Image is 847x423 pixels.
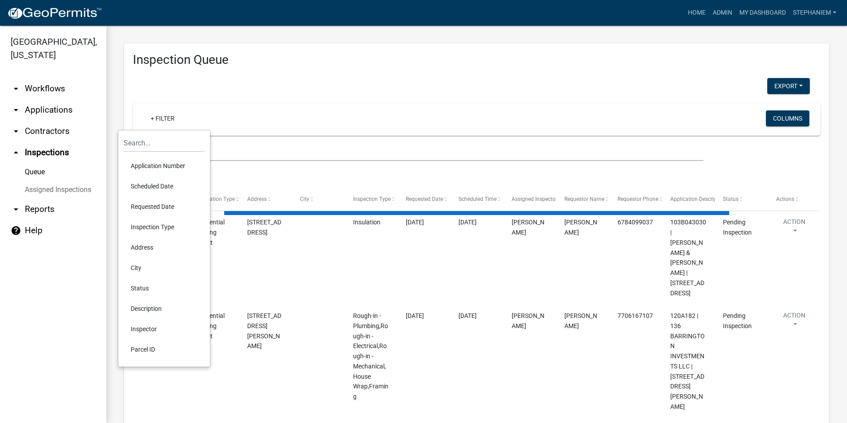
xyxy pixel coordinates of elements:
button: Export [767,78,810,94]
li: Scheduled Date [124,176,205,196]
i: arrow_drop_down [11,204,21,215]
li: Parcel ID [124,339,205,360]
span: adam jones [564,312,597,329]
datatable-header-cell: Address [239,189,291,210]
li: Status [124,278,205,298]
span: Assigned Inspector [512,196,557,202]
h3: Inspection Queue [133,52,820,67]
span: Pending Inspection [723,312,752,329]
datatable-header-cell: City [291,189,344,210]
datatable-header-cell: Application Description [662,189,715,210]
span: Requested Date [406,196,443,202]
datatable-header-cell: Requestor Name [556,189,609,210]
datatable-header-cell: Requestor Phone [609,189,661,210]
datatable-header-cell: Status [715,189,767,210]
i: arrow_drop_down [11,83,21,94]
a: Home [684,4,709,21]
li: Address [124,237,205,258]
a: My Dashboard [736,4,789,21]
a: StephanieM [789,4,840,21]
datatable-header-cell: Scheduled Time [450,189,503,210]
li: Application Number [124,156,205,176]
input: Search for inspections [133,143,703,161]
i: help [11,225,21,236]
span: Application Type [194,196,235,202]
span: Actions [776,196,794,202]
i: arrow_drop_down [11,105,21,115]
li: Requested Date [124,196,205,217]
span: Application Description [670,196,726,202]
datatable-header-cell: Inspection Type [345,189,397,210]
input: Search... [124,134,205,152]
span: Insulation [353,219,381,226]
a: Admin [709,4,736,21]
i: arrow_drop_down [11,126,21,137]
span: 136 BARRINGTON HALL DR [247,312,281,349]
span: Address [247,196,267,202]
span: 09/11/2025 [406,312,424,319]
button: Columns [766,110,809,126]
datatable-header-cell: Requested Date [397,189,450,210]
span: Requestor Phone [618,196,658,202]
span: 120A182 | 136 BARRINGTON INVESTMENTS LLC | 136 BARRINGTON HALL DR [670,312,705,410]
datatable-header-cell: Application Type [186,189,238,210]
li: Inspection Type [124,217,205,237]
span: Shane Robbins [564,219,597,236]
span: Requestor Name [564,196,604,202]
span: 09/11/2025 [406,219,424,226]
li: Inspector [124,319,205,339]
li: Description [124,298,205,319]
span: Inspection Type [353,196,391,202]
button: Action [776,311,812,333]
div: [DATE] [458,217,494,227]
datatable-header-cell: Actions [768,189,820,210]
span: Rough-in - Plumbing,Rough-in - Electrical,Rough-in - Mechanical,House Wrap,Framing [353,312,389,400]
span: 103B043030 | SAVARESE RONALD J & MARY H | 231 Eagles Way [670,219,706,296]
span: Michele Rivera [512,219,544,236]
span: Pending Inspection [723,219,752,236]
span: 6784099037 [618,219,653,226]
span: Michele Rivera [512,312,544,329]
a: + Filter [144,110,182,126]
li: City [124,258,205,278]
div: [DATE] [458,311,494,321]
span: 231 EAGLES WAY [247,219,281,236]
span: Scheduled Time [458,196,497,202]
span: City [300,196,309,202]
datatable-header-cell: Assigned Inspector [503,189,556,210]
i: arrow_drop_up [11,147,21,158]
span: Status [723,196,738,202]
button: Action [776,217,812,239]
span: 7706167107 [618,312,653,319]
